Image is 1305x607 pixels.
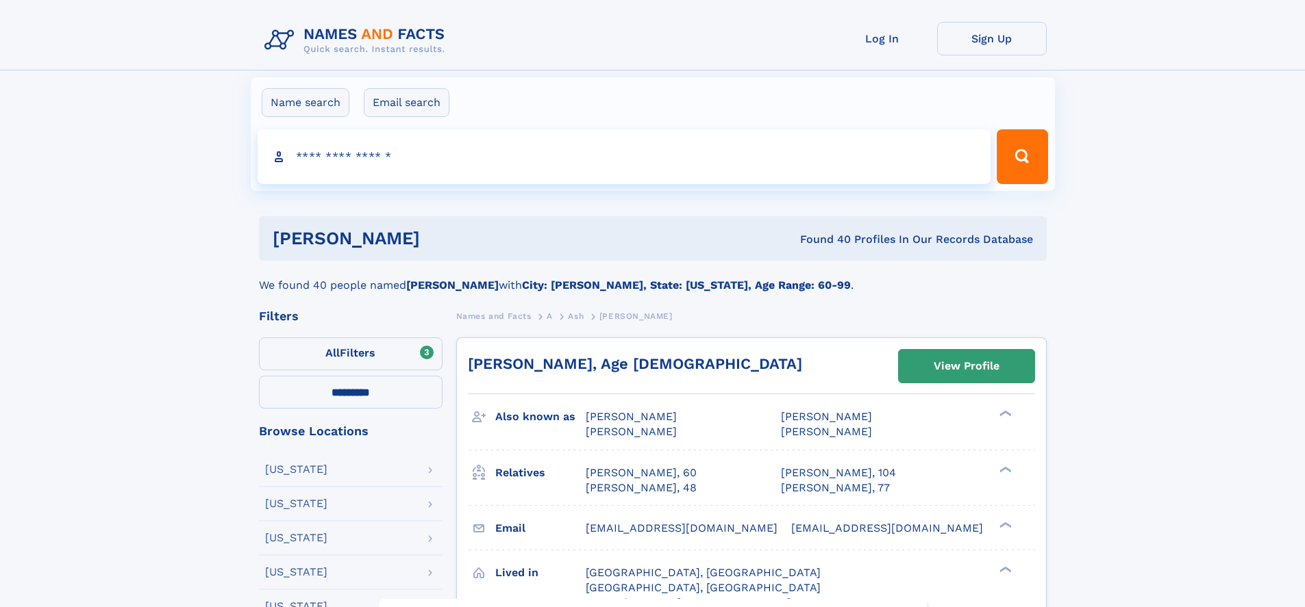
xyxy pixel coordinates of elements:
[937,22,1047,55] a: Sign Up
[265,567,327,578] div: [US_STATE]
[997,129,1047,184] button: Search Button
[996,565,1012,573] div: ❯
[934,350,999,382] div: View Profile
[586,521,778,534] span: [EMAIL_ADDRESS][DOMAIN_NAME]
[781,465,896,480] a: [PERSON_NAME], 104
[456,307,532,324] a: Names and Facts
[996,465,1012,474] div: ❯
[364,88,449,117] label: Email search
[781,425,872,438] span: [PERSON_NAME]
[899,350,1034,383] a: View Profile
[781,410,872,423] span: [PERSON_NAME]
[586,566,821,579] span: [GEOGRAPHIC_DATA], [GEOGRAPHIC_DATA]
[262,88,349,117] label: Name search
[610,232,1033,247] div: Found 40 Profiles In Our Records Database
[586,425,677,438] span: [PERSON_NAME]
[599,311,673,321] span: [PERSON_NAME]
[265,532,327,543] div: [US_STATE]
[828,22,937,55] a: Log In
[265,464,327,475] div: [US_STATE]
[259,310,443,322] div: Filters
[547,307,553,324] a: A
[495,517,586,540] h3: Email
[259,261,1047,294] div: We found 40 people named with .
[468,355,802,372] a: [PERSON_NAME], Age [DEMOGRAPHIC_DATA]
[406,279,499,292] b: [PERSON_NAME]
[258,129,991,184] input: search input
[586,410,677,423] span: [PERSON_NAME]
[791,521,983,534] span: [EMAIL_ADDRESS][DOMAIN_NAME]
[568,307,584,324] a: Ash
[495,405,586,428] h3: Also known as
[996,520,1012,529] div: ❯
[325,346,340,359] span: All
[781,480,890,495] a: [PERSON_NAME], 77
[522,279,851,292] b: City: [PERSON_NAME], State: [US_STATE], Age Range: 60-99
[586,581,821,594] span: [GEOGRAPHIC_DATA], [GEOGRAPHIC_DATA]
[586,465,697,480] a: [PERSON_NAME], 60
[996,409,1012,418] div: ❯
[265,498,327,509] div: [US_STATE]
[259,425,443,437] div: Browse Locations
[568,311,584,321] span: Ash
[495,461,586,485] h3: Relatives
[259,22,456,59] img: Logo Names and Facts
[495,561,586,584] h3: Lived in
[259,337,443,370] label: Filters
[547,311,553,321] span: A
[586,480,697,495] a: [PERSON_NAME], 48
[273,230,610,247] h1: [PERSON_NAME]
